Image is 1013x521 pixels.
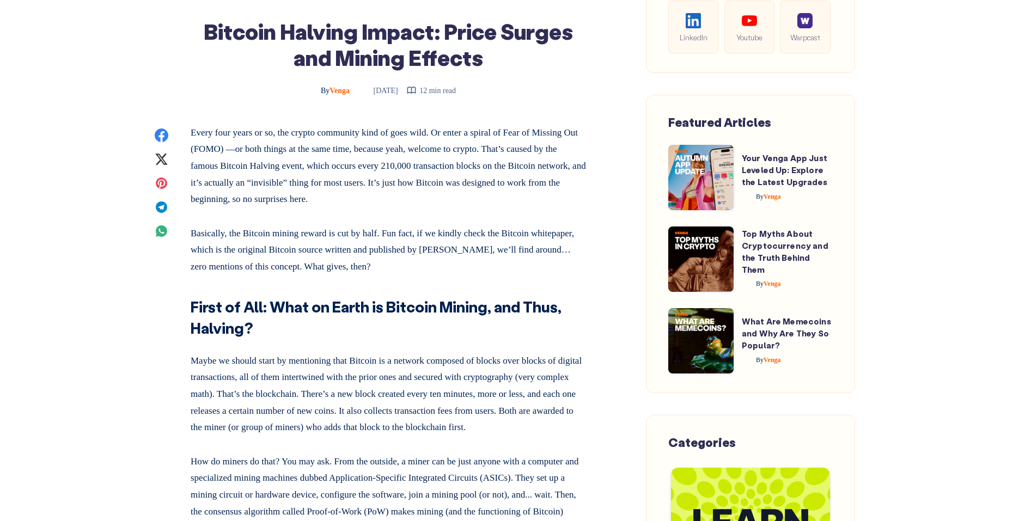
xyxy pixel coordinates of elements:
[191,221,586,275] p: Basically, the Bitcoin mining reward is cut by half. Fun fact, if we kindly check the Bitcoin whi...
[733,31,766,44] span: Youtube
[756,356,764,364] span: By
[756,280,781,287] span: Venga
[191,18,586,70] h1: Bitcoin Halving Impact: Price Surges and Mining Effects
[191,125,586,208] p: Every four years or so, the crypto community kind of goes wild. Or enter a spiral of Fear of Miss...
[677,31,710,44] span: LinkedIn
[789,31,821,44] span: Warpcast
[668,114,771,130] span: Featured Articles
[742,152,827,187] a: Your Venga App Just Leveled Up: Explore the Latest Upgrades
[756,193,764,200] span: By
[191,297,562,338] strong: First of All: What on Earth is Bitcoin Mining, and Thus, Halving?
[797,13,813,28] img: social-warpcast.e8a23a7ed3178af0345123c41633f860.png
[756,280,764,287] span: By
[724,1,774,53] a: Youtube
[321,87,350,95] span: Venga
[742,356,781,364] a: ByVenga
[321,87,352,95] a: ByVenga
[742,316,831,351] a: What Are Memecoins and Why Are They So Popular?
[756,193,781,200] span: Venga
[756,356,781,364] span: Venga
[742,280,781,287] a: ByVenga
[406,84,456,97] div: 12 min read
[742,193,781,200] a: ByVenga
[191,348,586,436] p: Maybe we should start by mentioning that Bitcoin is a network composed of blocks over blocks of d...
[686,13,701,28] img: social-linkedin.be646fe421ccab3a2ad91cb58bdc9694.svg
[780,1,830,53] a: Warpcast
[668,1,718,53] a: LinkedIn
[668,434,736,450] span: Categories
[742,228,828,274] a: Top Myths About Cryptocurrency and the Truth Behind Them
[321,87,329,95] span: By
[358,87,398,95] time: [DATE]
[742,13,757,28] img: social-youtube.99db9aba05279f803f3e7a4a838dfb6c.svg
